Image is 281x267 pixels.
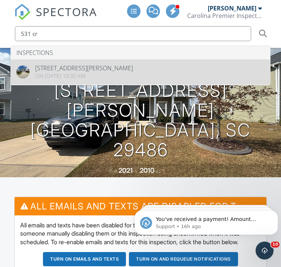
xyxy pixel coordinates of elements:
[11,59,270,85] a: [STREET_ADDRESS][PERSON_NAME] On [DATE] 10:30 am
[24,29,137,36] p: Message from Support, sent 16h ago
[36,4,97,19] span: SPECTORA
[256,242,274,260] iframe: Intercom live chat
[109,168,117,174] span: Built
[140,166,154,174] div: 2010
[35,65,133,71] div: [STREET_ADDRESS][PERSON_NAME]
[118,166,133,174] div: 2021
[14,10,97,26] a: SPECTORA
[155,168,166,174] span: sq. ft.
[129,252,238,266] button: Turn on and Requeue Notifications
[15,26,251,41] input: Search everything...
[24,22,135,102] span: You've received a payment! Amount $410.00 Fee $11.58 Net $398.42 Transaction # pi_3SCTLkK7snlDGpR...
[20,221,261,246] p: All emails and texts have been disabled for this inspection. This may have happened due to someon...
[43,252,126,266] button: Turn on emails and texts
[187,12,262,19] div: Carolina Premier Inspections LLC
[14,4,31,20] img: The Best Home Inspection Software - Spectora
[271,242,280,248] span: 10
[12,81,269,160] h1: [STREET_ADDRESS][PERSON_NAME] [GEOGRAPHIC_DATA], SC 29486
[15,197,267,215] h3: All emails and texts are disabled for this inspection!
[208,4,256,12] div: [PERSON_NAME]
[132,194,281,247] iframe: Intercom notifications message
[11,46,270,59] li: Inspections
[35,73,133,79] div: On [DATE] 10:30 am
[16,65,30,79] img: 9565729%2Fcover_photos%2FWlTJ8KAOYHUSbHgfbJ27%2Foriginal.jpg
